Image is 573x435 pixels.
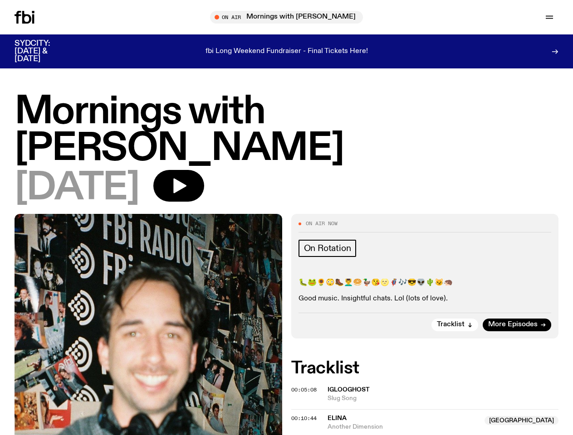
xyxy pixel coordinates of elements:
[291,386,317,393] span: 00:05:08
[210,11,363,24] button: On AirMornings with [PERSON_NAME]
[328,415,347,421] span: ELINA
[291,360,559,377] h2: Tracklist
[15,94,558,167] h1: Mornings with [PERSON_NAME]
[431,319,478,331] button: Tracklist
[328,394,559,403] span: Slug Song
[299,279,552,287] p: 🐛🐸🌻😳🥾💆‍♂️🥯🦆😘🌝🦸🎶😎👽🌵😼🦔
[328,387,370,393] span: Iglooghost
[15,170,139,207] span: [DATE]
[15,40,73,63] h3: SYDCITY: [DATE] & [DATE]
[206,48,368,56] p: fbi Long Weekend Fundraiser - Final Tickets Here!
[299,295,552,303] p: Good music. Insightful chats. Lol (lots of love).
[306,221,338,226] span: On Air Now
[299,240,357,257] a: On Rotation
[485,416,558,425] span: [GEOGRAPHIC_DATA]
[291,415,317,422] span: 00:10:44
[328,423,480,431] span: Another Dimension
[304,243,351,253] span: On Rotation
[488,321,538,328] span: More Episodes
[437,321,465,328] span: Tracklist
[483,319,551,331] a: More Episodes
